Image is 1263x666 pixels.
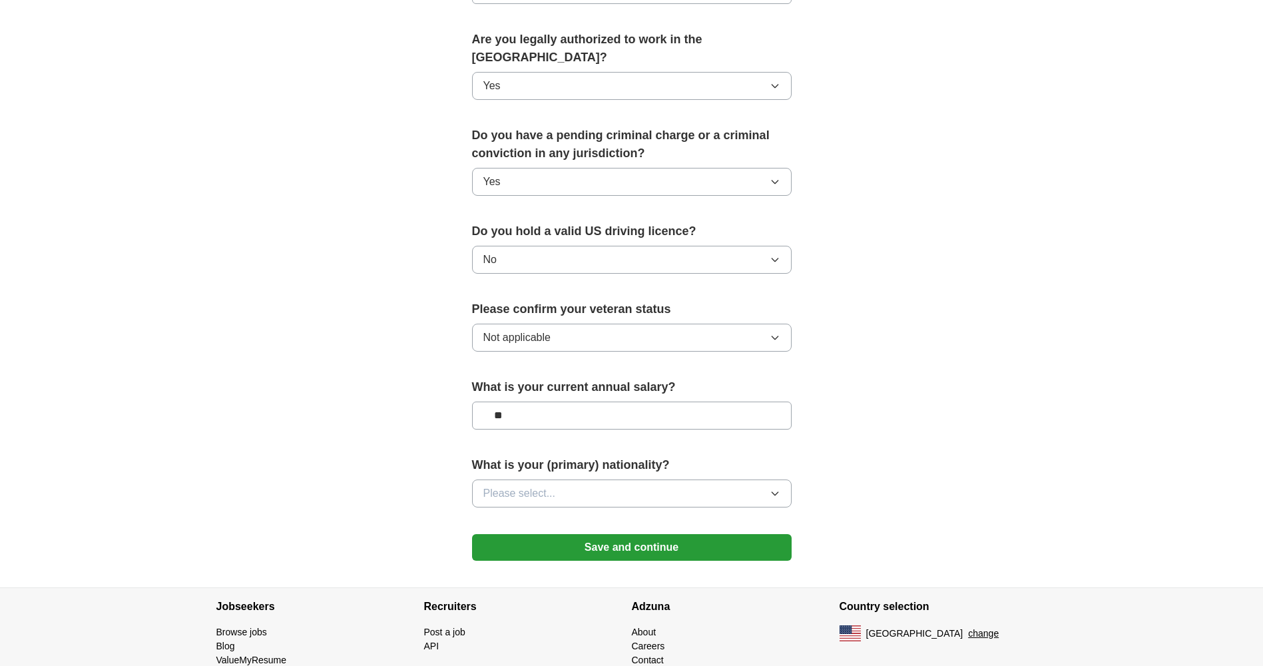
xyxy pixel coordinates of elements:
[472,480,792,507] button: Please select...
[216,655,287,665] a: ValueMyResume
[840,588,1047,625] h4: Country selection
[472,222,792,240] label: Do you hold a valid US driving licence?
[216,641,235,651] a: Blog
[840,625,861,641] img: US flag
[216,627,267,637] a: Browse jobs
[632,641,665,651] a: Careers
[632,655,664,665] a: Contact
[472,324,792,352] button: Not applicable
[483,252,497,268] span: No
[472,378,792,396] label: What is your current annual salary?
[424,627,465,637] a: Post a job
[632,627,656,637] a: About
[472,534,792,561] button: Save and continue
[483,174,501,190] span: Yes
[472,300,792,318] label: Please confirm your veteran status
[472,246,792,274] button: No
[968,627,999,641] button: change
[472,31,792,67] label: Are you legally authorized to work in the [GEOGRAPHIC_DATA]?
[483,78,501,94] span: Yes
[472,168,792,196] button: Yes
[483,486,556,501] span: Please select...
[866,627,963,641] span: [GEOGRAPHIC_DATA]
[472,456,792,474] label: What is your (primary) nationality?
[424,641,439,651] a: API
[483,330,551,346] span: Not applicable
[472,127,792,163] label: Do you have a pending criminal charge or a criminal conviction in any jurisdiction?
[472,72,792,100] button: Yes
